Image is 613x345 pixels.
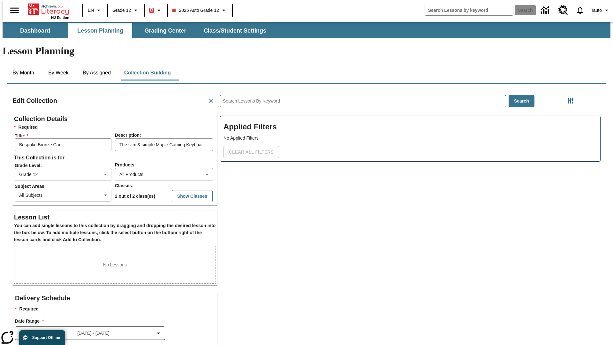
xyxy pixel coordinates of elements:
[51,16,69,19] span: NJ Edition
[220,116,601,162] div: Applied Filters
[32,335,60,340] span: Support Offline
[7,65,39,80] button: By Month
[3,23,67,38] button: Dashboard
[564,94,577,107] button: Filters Side menu
[103,262,127,268] p: No Lessons
[15,163,114,168] span: Grade Level :
[5,1,24,20] button: Open side menu
[12,96,57,106] h2: Edit Collection
[3,45,610,57] h1: Lesson Planning
[3,22,610,38] div: SubNavbar
[205,94,217,107] button: Cancel
[28,3,69,16] a: Home
[15,133,114,138] span: Title :
[115,162,136,167] span: Products :
[204,27,266,34] span: Class/Student Settings
[147,4,165,16] button: Boost Class color is red. Change class color
[20,27,50,34] span: Dashboard
[77,330,110,337] span: [DATE] - [DATE]
[199,23,271,38] button: Class/Student Settings
[150,6,153,14] span: B
[537,2,555,19] a: Data Center
[220,95,506,107] input: Search Lessons By Keyword
[115,183,133,188] span: Classes :
[42,65,74,80] button: By Week
[15,189,111,202] div: All Subjects
[144,27,186,34] span: Grading Center
[170,4,230,16] button: Class: 2025 Auto Grade 12, Select your class
[15,293,217,303] h2: Delivery Schedule
[88,7,94,14] span: EN
[14,212,216,222] h2: Lesson List
[425,5,513,15] input: search field
[14,222,216,243] h6: You can add single lessons to this collection by dragging and dropping the desired lesson into th...
[14,124,216,131] h6: Required
[14,153,216,162] h6: This Collection is for
[115,168,213,181] div: All Products
[78,65,116,80] button: By Assigned
[509,95,534,107] button: Search
[15,168,111,181] div: Grade 12
[15,318,217,325] h3: Date Range
[172,190,213,203] button: Show Classes
[15,306,217,313] p: Required
[555,2,572,19] a: Resource Center, Will open in new tab
[223,119,597,135] h2: Applied Filters
[119,65,176,80] button: Collection Building
[110,4,142,16] button: Grade: Grade 12, Select a grade
[115,193,155,200] p: 2 out of 2 class(es)
[15,184,114,189] span: Subject Areas :
[155,329,162,337] svg: Collapse Date Range Filter
[591,7,602,14] span: Tauto
[15,138,111,151] input: Title
[115,138,213,151] input: Description
[28,2,69,19] div: Home
[115,133,141,138] span: Description :
[68,23,132,38] button: Lesson Planning
[19,330,65,345] button: Support Offline
[133,23,197,38] button: Grading Center
[14,114,216,124] h2: Collection Details
[112,7,131,14] span: Grade 12
[85,4,105,16] button: Language: EN, Select a language
[572,2,588,19] a: Notifications
[223,135,597,142] p: No Applied Filters
[172,7,219,14] span: 2025 Auto Grade 12
[77,27,123,34] span: Lesson Planning
[3,23,272,38] div: SubNavbar
[588,4,613,16] button: Profile/Settings
[18,329,162,337] button: Select the date range menu item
